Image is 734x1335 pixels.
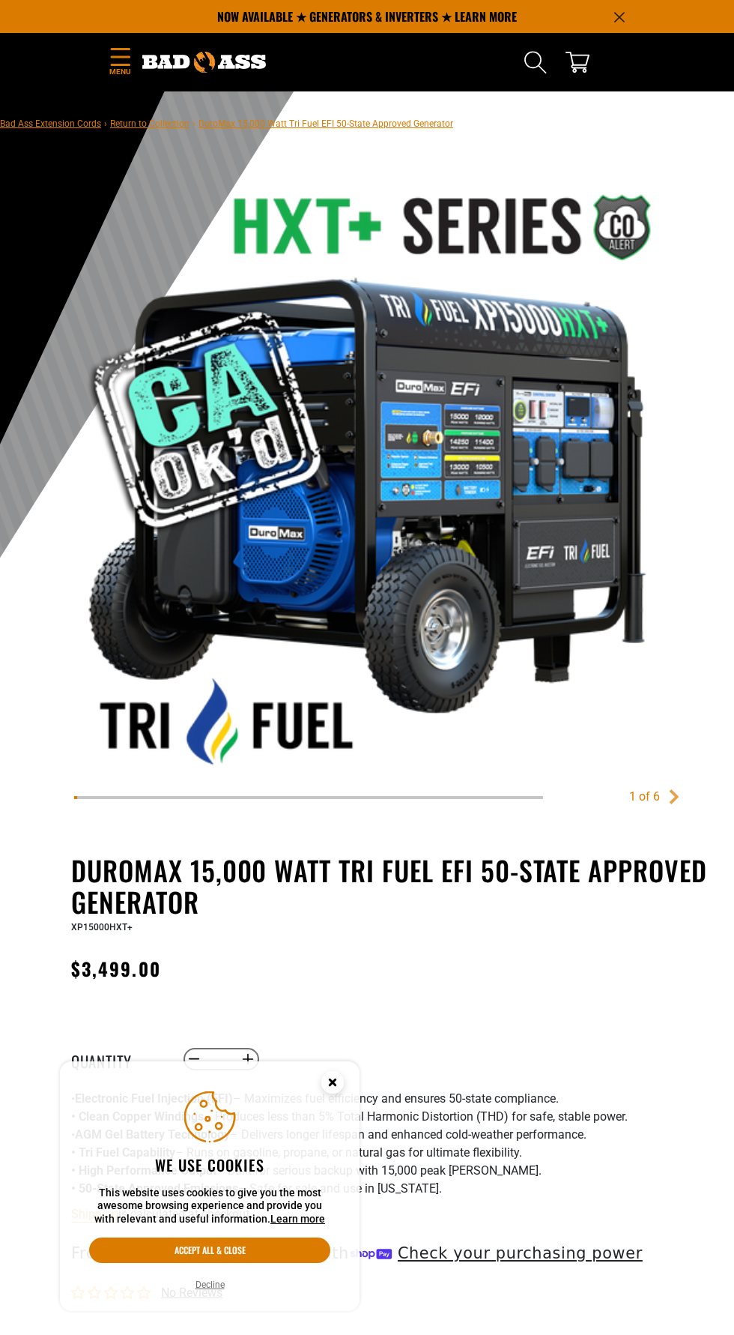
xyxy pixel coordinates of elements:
[192,118,195,129] span: ›
[71,1204,723,1224] div: is calculated at checkout.
[524,50,548,74] summary: Search
[89,1187,330,1226] p: This website uses cookies to give you the most awesome browsing experience and provide you with r...
[71,922,133,932] span: XP15000HXT+
[270,1213,325,1225] a: Learn more
[71,955,161,982] span: $3,499.00
[142,52,266,73] img: Bad Ass Extension Cords
[89,1155,330,1175] h2: We use cookies
[109,45,131,80] summary: Menu
[629,788,660,806] div: 1 of 6
[60,1061,360,1312] aside: Cookie Consent
[667,789,682,804] a: Next
[71,1049,146,1069] label: Quantity
[71,855,723,917] h1: DuroMax 15,000 Watt Tri Fuel EFI 50-State Approved Generator
[216,1163,542,1178] span: – Built for serious backup with 15,000 peak [PERSON_NAME].
[191,1277,229,1292] button: Decline
[204,1109,628,1124] span: – Produces less than 5% Total Harmonic Distortion (THD) for safe, stable power.
[230,1127,586,1142] span: – Delivers longer lifespan and enhanced cold-weather performance.
[109,66,131,77] span: Menu
[198,118,453,129] span: DuroMax 15,000 Watt Tri Fuel EFI 50-State Approved Generator
[104,118,107,129] span: ›
[110,118,189,129] a: Return to Collection
[233,1091,559,1106] span: – Maximizes fuel efficiency and ensures 50-state compliance.
[89,1238,330,1263] button: Accept all & close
